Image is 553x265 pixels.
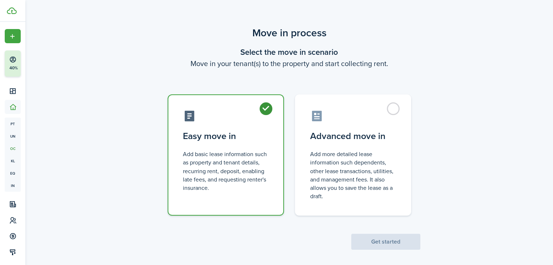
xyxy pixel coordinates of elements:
[5,179,21,192] a: in
[7,7,17,14] img: TenantCloud
[310,150,396,200] control-radio-card-description: Add more detailed lease information such dependents, other lease transactions, utilities, and man...
[310,130,396,143] control-radio-card-title: Advanced move in
[5,155,21,167] a: kl
[159,46,420,58] wizard-step-header-title: Select the move in scenario
[5,142,21,155] a: oc
[9,65,18,71] p: 40%
[5,50,65,77] button: 40%
[5,167,21,179] a: eq
[5,29,21,43] button: Open menu
[5,130,21,142] a: un
[183,130,269,143] control-radio-card-title: Easy move in
[183,150,269,192] control-radio-card-description: Add basic lease information such as property and tenant details, recurring rent, deposit, enablin...
[159,25,420,41] scenario-title: Move in process
[159,58,420,69] wizard-step-header-description: Move in your tenant(s) to the property and start collecting rent.
[5,118,21,130] a: pt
